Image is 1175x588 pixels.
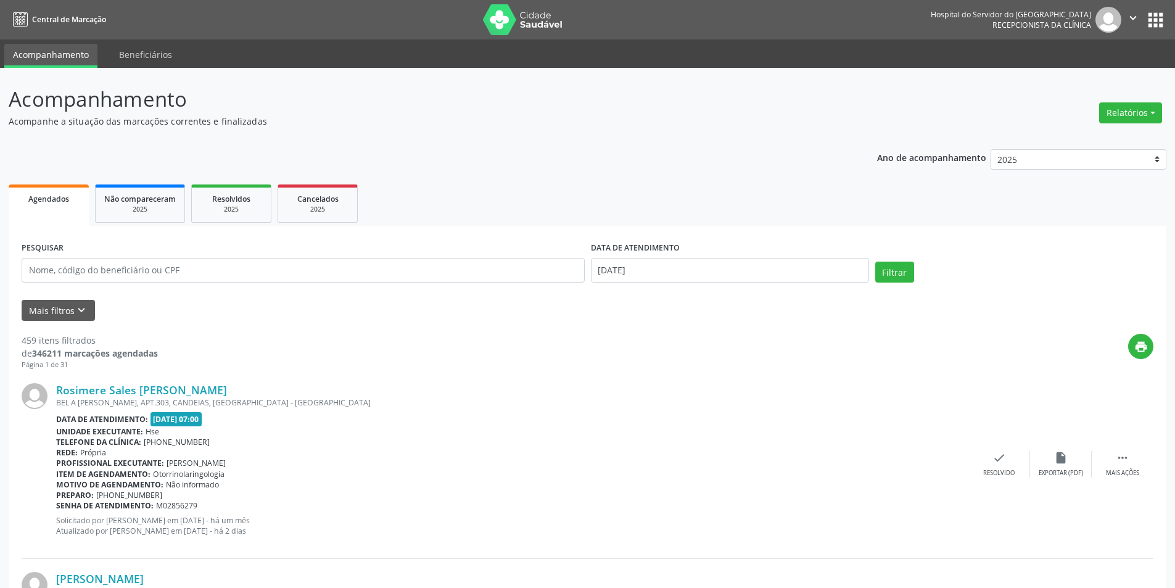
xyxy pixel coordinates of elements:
span: Cancelados [297,194,339,204]
a: Beneficiários [110,44,181,65]
span: [PHONE_NUMBER] [96,490,162,500]
div: Exportar (PDF) [1039,469,1083,478]
div: 2025 [200,205,262,214]
img: img [1095,7,1121,33]
i: insert_drive_file [1054,451,1068,465]
span: Resolvidos [212,194,250,204]
input: Selecione um intervalo [591,258,869,283]
div: Mais ações [1106,469,1139,478]
button: Mais filtroskeyboard_arrow_down [22,300,95,321]
b: Profissional executante: [56,458,164,468]
span: Otorrinolaringologia [153,469,225,479]
b: Preparo: [56,490,94,500]
span: Central de Marcação [32,14,106,25]
button: Filtrar [875,262,914,283]
button: Relatórios [1099,102,1162,123]
span: Recepcionista da clínica [992,20,1091,30]
p: Ano de acompanhamento [877,149,986,165]
label: DATA DE ATENDIMENTO [591,239,680,258]
b: Rede: [56,447,78,458]
i:  [1116,451,1129,465]
strong: 346211 marcações agendadas [32,347,158,359]
button: print [1128,334,1153,359]
button: apps [1145,9,1166,31]
span: Agendados [28,194,69,204]
i: print [1134,340,1148,354]
span: Não compareceram [104,194,176,204]
div: 459 itens filtrados [22,334,158,347]
p: Solicitado por [PERSON_NAME] em [DATE] - há um mês Atualizado por [PERSON_NAME] em [DATE] - há 2 ... [56,515,968,536]
div: 2025 [287,205,348,214]
a: Rosimere Sales [PERSON_NAME] [56,383,227,397]
div: 2025 [104,205,176,214]
b: Unidade executante: [56,426,143,437]
b: Telefone da clínica: [56,437,141,447]
button:  [1121,7,1145,33]
p: Acompanhe a situação das marcações correntes e finalizadas [9,115,819,128]
span: Própria [80,447,106,458]
b: Motivo de agendamento: [56,479,163,490]
div: Hospital do Servidor do [GEOGRAPHIC_DATA] [931,9,1091,20]
span: M02856279 [156,500,197,511]
span: [DATE] 07:00 [150,412,202,426]
span: [PERSON_NAME] [167,458,226,468]
p: Acompanhamento [9,84,819,115]
b: Data de atendimento: [56,414,148,424]
div: Página 1 de 31 [22,360,158,370]
span: [PHONE_NUMBER] [144,437,210,447]
input: Nome, código do beneficiário ou CPF [22,258,585,283]
span: Hse [146,426,159,437]
img: img [22,383,47,409]
i: check [992,451,1006,465]
div: de [22,347,158,360]
i:  [1126,11,1140,25]
div: Resolvido [983,469,1015,478]
span: Não informado [166,479,219,490]
a: Central de Marcação [9,9,106,30]
i: keyboard_arrow_down [75,304,88,317]
b: Senha de atendimento: [56,500,154,511]
a: [PERSON_NAME] [56,572,144,586]
label: PESQUISAR [22,239,64,258]
b: Item de agendamento: [56,469,150,479]
div: BEL A [PERSON_NAME], APT.303, CANDEIAS, [GEOGRAPHIC_DATA] - [GEOGRAPHIC_DATA] [56,397,968,408]
a: Acompanhamento [4,44,97,68]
